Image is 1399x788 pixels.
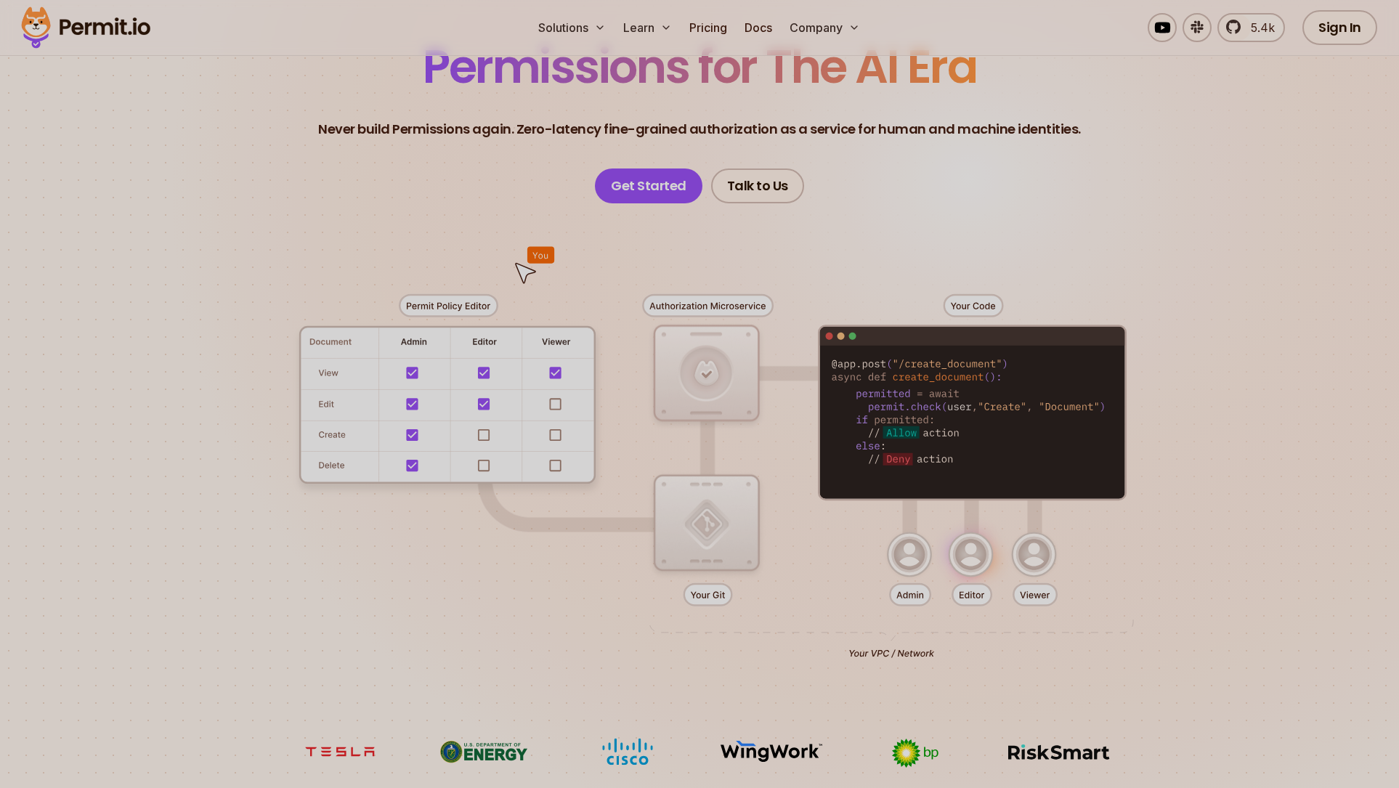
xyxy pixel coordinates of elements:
[711,168,804,203] a: Talk to Us
[573,738,682,765] img: Cisco
[717,738,826,765] img: Wingwork
[1217,13,1285,42] a: 5.4k
[739,13,778,42] a: Docs
[1302,10,1377,45] a: Sign In
[429,738,538,765] img: US department of energy
[595,168,702,203] a: Get Started
[861,738,970,768] img: bp
[285,738,394,765] img: tesla
[1005,738,1114,765] img: Risksmart
[684,13,733,42] a: Pricing
[784,13,866,42] button: Company
[617,13,678,42] button: Learn
[423,34,976,99] span: Permissions for The AI Era
[532,13,612,42] button: Solutions
[15,3,157,52] img: Permit logo
[318,119,1081,139] p: Never build Permissions again. Zero-latency fine-grained authorization as a service for human and...
[1242,19,1275,36] span: 5.4k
